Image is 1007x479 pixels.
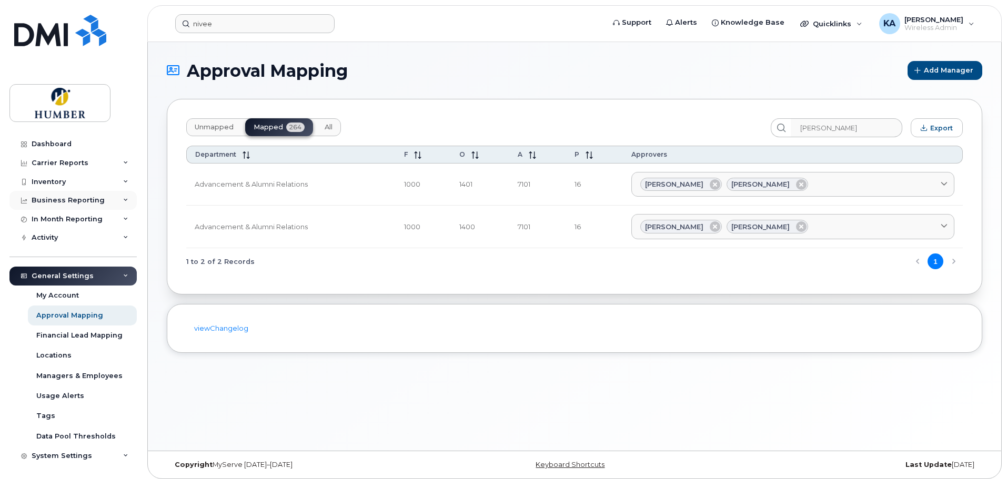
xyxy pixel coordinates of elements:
[509,206,566,248] td: 7101
[396,206,451,248] td: 1000
[536,461,605,468] a: Keyboard Shortcuts
[911,118,963,137] button: Export
[905,461,952,468] strong: Last Update
[186,164,396,206] td: Advancement & Alumni Relations
[175,461,213,468] strong: Copyright
[631,214,954,239] a: [PERSON_NAME][PERSON_NAME]
[509,164,566,206] td: 7101
[186,253,255,269] span: 1 to 2 of 2 Records
[451,206,509,248] td: 1400
[731,179,790,189] span: [PERSON_NAME]
[451,164,509,206] td: 1401
[575,150,579,158] span: P
[566,164,623,206] td: 16
[566,206,623,248] td: 16
[404,150,408,158] span: F
[930,124,953,132] span: Export
[645,179,703,189] span: [PERSON_NAME]
[325,123,333,131] span: All
[928,253,943,269] button: Page 1
[908,61,982,80] button: Add Manager
[518,150,522,158] span: A
[187,62,348,80] span: Approval Mapping
[710,461,982,469] div: [DATE]
[195,150,236,158] span: Department
[631,172,954,197] a: [PERSON_NAME][PERSON_NAME]
[167,461,439,469] div: MyServe [DATE]–[DATE]
[195,123,234,131] span: Unmapped
[194,324,248,332] a: viewChangelog
[924,65,973,75] span: Add Manager
[631,150,667,158] span: Approvers
[731,222,790,232] span: [PERSON_NAME]
[791,118,902,137] input: Search...
[459,150,465,158] span: O
[396,164,451,206] td: 1000
[186,206,396,248] td: Advancement & Alumni Relations
[645,222,703,232] span: [PERSON_NAME]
